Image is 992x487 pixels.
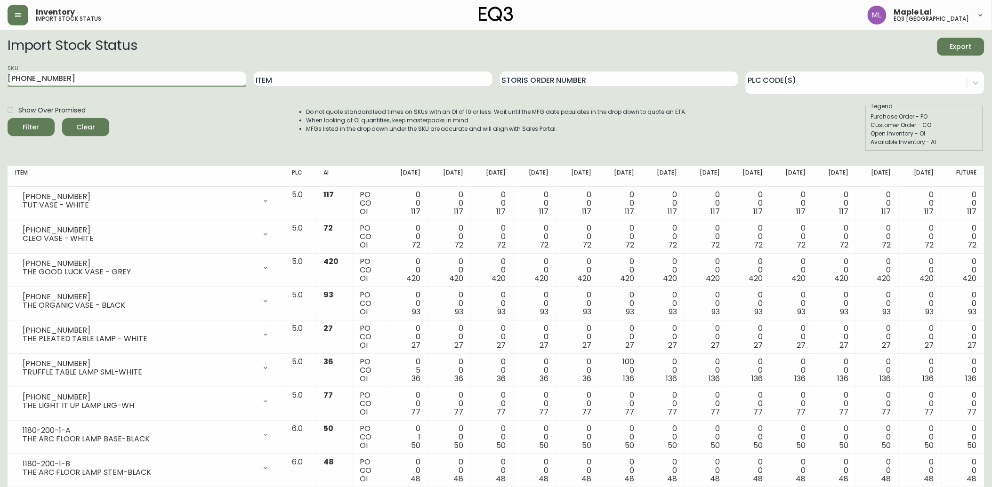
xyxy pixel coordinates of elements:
[360,257,378,283] div: PO CO
[478,191,506,216] div: 0 0
[306,116,687,125] li: When looking at OI quantities, keep masterpacks in mind.
[284,220,316,254] td: 5.0
[385,166,428,187] th: [DATE]
[668,206,677,217] span: 117
[8,166,284,187] th: Item
[650,291,677,316] div: 0 0
[454,206,463,217] span: 117
[623,373,635,384] span: 136
[839,240,848,250] span: 72
[436,224,463,249] div: 0 0
[284,166,316,187] th: PLC
[15,291,277,311] div: [PHONE_NUMBER]THE ORGANIC VASE - BLACK
[8,118,55,136] button: Filter
[23,301,256,310] div: THE ORGANIC VASE - BLACK
[323,289,333,300] span: 93
[880,373,891,384] span: 136
[871,102,894,111] legend: Legend
[871,129,978,138] div: Open Inventory - OI
[360,358,378,383] div: PO CO
[428,166,471,187] th: [DATE]
[692,324,720,350] div: 0 0
[797,240,806,250] span: 72
[906,391,934,416] div: 0 0
[360,206,368,217] span: OI
[323,390,333,400] span: 77
[497,340,506,351] span: 27
[778,224,806,249] div: 0 0
[920,273,934,284] span: 420
[945,41,977,53] span: Export
[478,257,506,283] div: 0 0
[306,108,687,116] li: Do not quote standard lead times on SKUs with an OI of 10 or less. Wait until the MFG date popula...
[583,240,592,250] span: 72
[540,306,549,317] span: 93
[360,340,368,351] span: OI
[23,335,256,343] div: THE PLEATED TABLE LAMP - WHITE
[968,340,977,351] span: 27
[607,191,635,216] div: 0 0
[607,324,635,350] div: 0 0
[839,206,848,217] span: 117
[735,391,763,416] div: 0 0
[23,192,256,201] div: [PHONE_NUMBER]
[754,306,763,317] span: 93
[871,121,978,129] div: Customer Order - CO
[685,166,727,187] th: [DATE]
[556,166,599,187] th: [DATE]
[840,306,848,317] span: 93
[692,291,720,316] div: 0 0
[436,424,463,450] div: 0 0
[478,224,506,249] div: 0 0
[856,166,899,187] th: [DATE]
[863,224,891,249] div: 0 0
[564,191,592,216] div: 0 0
[412,306,420,317] span: 93
[877,273,891,284] span: 420
[23,268,256,276] div: THE GOOD LUCK VASE - GREY
[540,240,549,250] span: 72
[449,273,463,284] span: 420
[436,191,463,216] div: 0 0
[642,166,685,187] th: [DATE]
[535,273,549,284] span: 420
[706,273,720,284] span: 420
[411,206,420,217] span: 117
[23,259,256,268] div: [PHONE_NUMBER]
[650,324,677,350] div: 0 0
[406,273,420,284] span: 420
[393,257,420,283] div: 0 0
[436,291,463,316] div: 0 0
[564,257,592,283] div: 0 0
[360,306,368,317] span: OI
[582,407,592,417] span: 77
[360,224,378,249] div: PO CO
[650,224,677,249] div: 0 0
[727,166,770,187] th: [DATE]
[607,391,635,416] div: 0 0
[18,105,86,115] span: Show Over Promised
[607,424,635,450] div: 0 0
[925,407,934,417] span: 77
[796,206,806,217] span: 117
[794,373,806,384] span: 136
[23,293,256,301] div: [PHONE_NUMBER]
[23,234,256,243] div: CLEO VASE - WHITE
[478,324,506,350] div: 0 0
[479,7,514,22] img: logo
[306,125,687,133] li: MFGs listed in the drop down under the SKU are accurate and will align with Sales Portal.
[906,257,934,283] div: 0 0
[478,424,506,450] div: 0 0
[521,257,549,283] div: 0 0
[949,191,977,216] div: 0 0
[797,306,806,317] span: 93
[436,391,463,416] div: 0 0
[564,324,592,350] div: 0 0
[284,387,316,421] td: 5.0
[968,206,977,217] span: 117
[564,291,592,316] div: 0 0
[650,358,677,383] div: 0 0
[906,324,934,350] div: 0 0
[15,324,277,345] div: [PHONE_NUMBER]THE PLEATED TABLE LAMP - WHITE
[599,166,642,187] th: [DATE]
